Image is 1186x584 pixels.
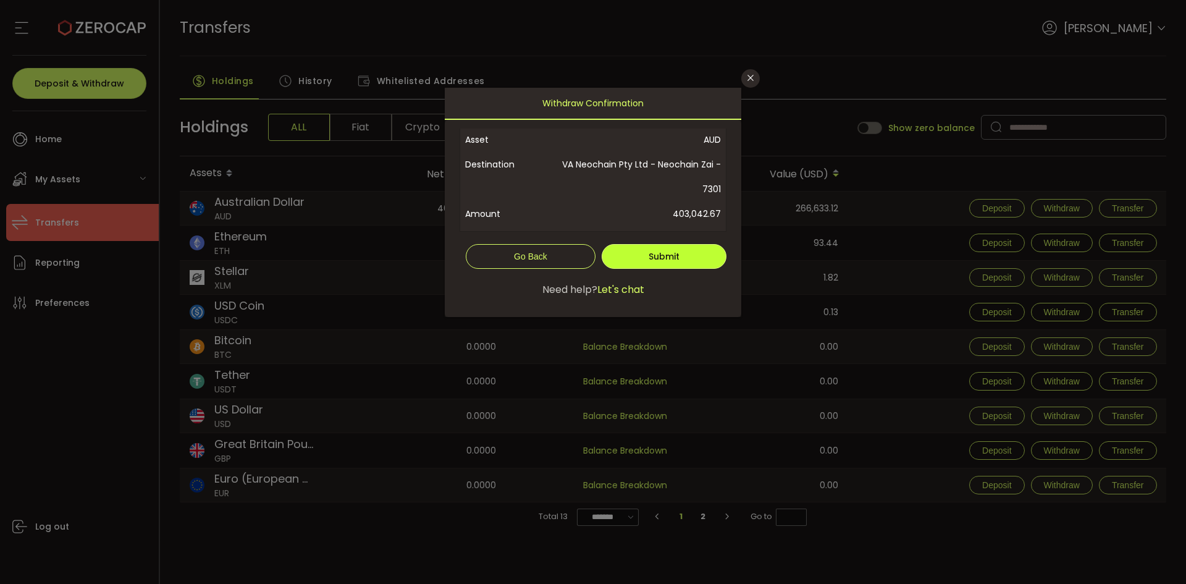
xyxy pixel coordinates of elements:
[465,152,544,201] span: Destination
[544,152,721,201] span: VA Neochain Pty Ltd - Neochain Zai - 7301
[544,127,721,152] span: AUD
[542,282,597,297] span: Need help?
[542,88,644,119] span: Withdraw Confirmation
[445,88,741,317] div: dialog
[465,201,544,226] span: Amount
[465,127,544,152] span: Asset
[544,201,721,226] span: 403,042.67
[597,282,644,297] span: Let's chat
[649,250,679,263] span: Submit
[514,252,547,261] span: Go Back
[602,244,726,269] button: Submit
[466,244,595,269] button: Go Back
[741,69,760,88] button: Close
[1124,525,1186,584] iframe: Chat Widget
